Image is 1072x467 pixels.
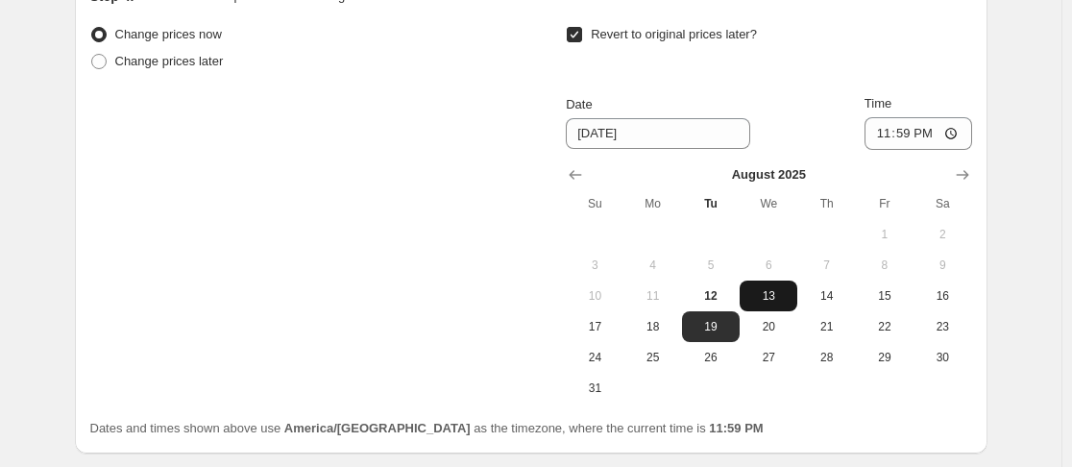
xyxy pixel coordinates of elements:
button: Saturday August 16 2025 [914,281,971,311]
span: 20 [747,319,790,334]
button: Friday August 22 2025 [856,311,914,342]
span: Fr [864,196,906,211]
button: Friday August 1 2025 [856,219,914,250]
span: 28 [805,350,847,365]
th: Wednesday [740,188,797,219]
th: Saturday [914,188,971,219]
span: 24 [573,350,616,365]
button: Monday August 11 2025 [624,281,682,311]
span: 5 [690,258,732,273]
th: Sunday [566,188,623,219]
button: Saturday August 2 2025 [914,219,971,250]
span: 30 [921,350,963,365]
button: Sunday August 24 2025 [566,342,623,373]
span: 6 [747,258,790,273]
button: Show next month, September 2025 [949,161,976,188]
span: 31 [573,381,616,396]
button: Show previous month, July 2025 [562,161,589,188]
span: 7 [805,258,847,273]
button: Thursday August 7 2025 [797,250,855,281]
span: Date [566,97,592,111]
button: Friday August 29 2025 [856,342,914,373]
span: 1 [864,227,906,242]
button: Wednesday August 20 2025 [740,311,797,342]
span: Revert to original prices later? [591,27,757,41]
button: Sunday August 31 2025 [566,373,623,404]
th: Friday [856,188,914,219]
th: Tuesday [682,188,740,219]
span: 18 [632,319,674,334]
span: 14 [805,288,847,304]
button: Saturday August 30 2025 [914,342,971,373]
th: Thursday [797,188,855,219]
b: America/[GEOGRAPHIC_DATA] [284,421,471,435]
span: 25 [632,350,674,365]
th: Monday [624,188,682,219]
button: Wednesday August 6 2025 [740,250,797,281]
span: 29 [864,350,906,365]
button: Monday August 25 2025 [624,342,682,373]
span: 13 [747,288,790,304]
span: 8 [864,258,906,273]
span: 16 [921,288,963,304]
span: 27 [747,350,790,365]
button: Monday August 18 2025 [624,311,682,342]
span: We [747,196,790,211]
button: Tuesday August 19 2025 [682,311,740,342]
button: Sunday August 17 2025 [566,311,623,342]
span: 22 [864,319,906,334]
button: Sunday August 3 2025 [566,250,623,281]
span: 23 [921,319,963,334]
span: Time [865,96,891,111]
span: Tu [690,196,732,211]
span: Dates and times shown above use as the timezone, where the current time is [90,421,764,435]
button: Thursday August 21 2025 [797,311,855,342]
button: Saturday August 9 2025 [914,250,971,281]
button: Sunday August 10 2025 [566,281,623,311]
span: 11 [632,288,674,304]
span: 9 [921,258,963,273]
button: Friday August 8 2025 [856,250,914,281]
span: 10 [573,288,616,304]
span: 2 [921,227,963,242]
button: Today Tuesday August 12 2025 [682,281,740,311]
span: Change prices later [115,54,224,68]
span: 26 [690,350,732,365]
span: 3 [573,258,616,273]
button: Wednesday August 27 2025 [740,342,797,373]
span: Sa [921,196,963,211]
button: Saturday August 23 2025 [914,311,971,342]
span: 4 [632,258,674,273]
button: Monday August 4 2025 [624,250,682,281]
span: Change prices now [115,27,222,41]
button: Thursday August 14 2025 [797,281,855,311]
span: Mo [632,196,674,211]
b: 11:59 PM [709,421,763,435]
button: Thursday August 28 2025 [797,342,855,373]
span: 17 [573,319,616,334]
span: 19 [690,319,732,334]
span: 12 [690,288,732,304]
span: Th [805,196,847,211]
span: 21 [805,319,847,334]
button: Tuesday August 26 2025 [682,342,740,373]
span: Su [573,196,616,211]
input: 8/12/2025 [566,118,750,149]
button: Friday August 15 2025 [856,281,914,311]
input: 12:00 [865,117,972,150]
button: Wednesday August 13 2025 [740,281,797,311]
span: 15 [864,288,906,304]
button: Tuesday August 5 2025 [682,250,740,281]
